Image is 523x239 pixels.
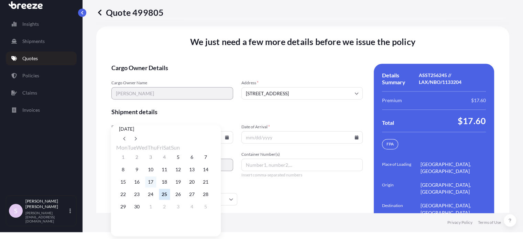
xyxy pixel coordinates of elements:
[111,64,363,72] span: Cargo Owner Details
[478,220,501,225] a: Terms of Use
[382,161,421,175] span: Place of Loading
[145,152,156,163] button: 3
[25,198,68,209] p: [PERSON_NAME] [PERSON_NAME]
[186,164,197,175] button: 13
[382,72,419,86] span: Details Summary
[22,21,39,28] p: Insights
[458,115,486,126] span: $17.60
[22,38,45,45] p: Shipments
[382,139,398,149] div: FPA
[159,176,170,187] button: 18
[6,17,77,31] a: Insights
[131,201,142,212] button: 30
[382,97,402,104] span: Premium
[111,80,233,86] span: Cargo Owner Name
[173,176,184,187] button: 19
[382,119,394,126] span: Total
[14,207,18,214] span: S
[241,80,363,86] span: Address
[200,201,211,212] button: 5
[421,202,486,216] span: [GEOGRAPHIC_DATA], [GEOGRAPHIC_DATA]
[157,144,163,151] span: Friday
[159,201,170,212] button: 2
[6,69,77,83] a: Policies
[471,97,486,104] span: $17.60
[118,189,129,200] button: 22
[118,164,129,175] button: 8
[421,182,486,195] span: [GEOGRAPHIC_DATA], [GEOGRAPHIC_DATA]
[241,131,363,143] input: mm/dd/yyyy
[22,72,39,79] p: Policies
[173,152,184,163] button: 5
[171,144,180,151] span: Sunday
[190,36,415,47] span: We just need a few more details before we issue the policy
[200,176,211,187] button: 21
[148,144,157,151] span: Thursday
[447,220,472,225] a: Privacy Policy
[22,89,37,96] p: Claims
[173,164,184,175] button: 12
[22,55,38,62] p: Quotes
[173,189,184,200] button: 26
[186,152,197,163] button: 6
[131,176,142,187] button: 16
[200,152,211,163] button: 7
[6,34,77,48] a: Shipments
[186,189,197,200] button: 27
[159,152,170,163] button: 4
[136,144,148,151] span: Wednesday
[200,164,211,175] button: 14
[163,144,171,151] span: Saturday
[382,202,421,216] span: Destination
[118,176,129,187] button: 15
[241,172,363,178] span: Insert comma-separated numbers
[200,189,211,200] button: 28
[382,182,421,195] span: Origin
[241,159,363,171] input: Number1, number2,...
[421,161,486,175] span: [GEOGRAPHIC_DATA], [GEOGRAPHIC_DATA]
[6,103,77,117] a: Invoices
[22,107,40,113] p: Invoices
[145,201,156,212] button: 1
[116,144,128,151] span: Monday
[241,87,363,99] input: Cargo owner address
[145,189,156,200] button: 24
[241,152,363,157] span: Container Number(s)
[159,189,170,200] button: 25
[118,152,129,163] button: 1
[25,211,68,223] p: [PERSON_NAME][EMAIL_ADDRESS][DOMAIN_NAME]
[131,164,142,175] button: 9
[173,201,184,212] button: 3
[145,176,156,187] button: 17
[111,108,363,116] span: Shipment details
[186,201,197,212] button: 4
[96,7,164,18] p: Quote 499805
[145,164,156,175] button: 10
[131,189,142,200] button: 23
[6,52,77,65] a: Quotes
[6,86,77,100] a: Claims
[118,201,129,212] button: 29
[128,144,136,151] span: Tuesday
[159,164,170,175] button: 11
[131,152,142,163] button: 2
[241,124,363,130] span: Date of Arrival
[119,125,213,133] div: [DATE]
[186,176,197,187] button: 20
[419,72,486,86] span: ASST256245 // LAX/NBO/1133204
